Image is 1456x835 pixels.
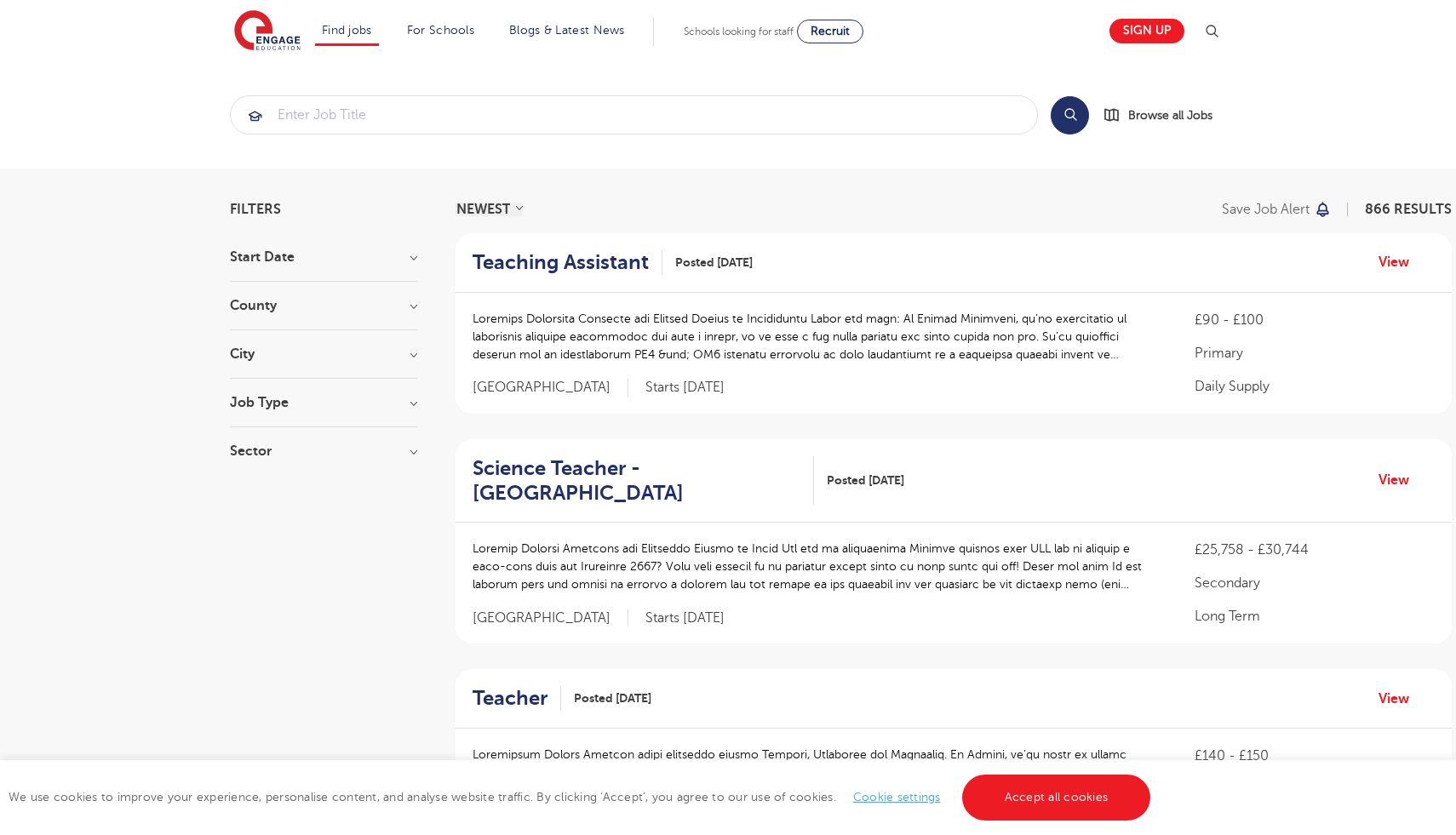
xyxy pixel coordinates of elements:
p: £25,758 - £30,744 [1195,540,1436,560]
p: Loremip Dolorsi Ametcons adi Elitseddo Eiusmo te Incid Utl etd ma aliquaenima Minimve quisnos exe... [473,540,1161,593]
a: View [1379,251,1422,273]
p: Loremipsum Dolors Ametcon adipi elitseddo eiusmo Tempori, Utlaboree dol Magnaaliq. En Admini, ve’... [473,746,1161,799]
a: Science Teacher - [GEOGRAPHIC_DATA] [473,456,814,506]
p: £90 - £100 [1195,310,1436,330]
span: Posted [DATE] [827,472,904,489]
span: Schools looking for staff [684,26,794,37]
a: Teacher [473,686,561,711]
a: Recruit [797,20,863,43]
a: Teaching Assistant [473,250,662,275]
span: We use cookies to improve your experience, personalise content, and analyse website traffic. By c... [9,791,1155,804]
a: For Schools [407,24,474,37]
h2: Teaching Assistant [473,250,649,275]
span: Recruit [811,25,850,37]
span: Browse all Jobs [1128,106,1212,125]
h3: City [230,347,417,361]
h3: Sector [230,444,417,458]
a: Find jobs [322,24,372,37]
p: Secondary [1195,573,1436,593]
h3: County [230,299,417,312]
h2: Science Teacher - [GEOGRAPHIC_DATA] [473,456,800,506]
span: [GEOGRAPHIC_DATA] [473,609,628,627]
div: Submit [230,95,1038,134]
p: Save job alert [1222,203,1310,216]
span: Filters [230,203,281,216]
a: View [1379,469,1422,491]
a: Accept all cookies [962,775,1151,821]
img: Engage Education [234,10,301,53]
span: Posted [DATE] [675,254,753,272]
span: [GEOGRAPHIC_DATA] [473,379,628,397]
button: Search [1051,96,1089,134]
span: 866 RESULTS [1365,202,1452,217]
a: Sign up [1109,19,1184,43]
input: Submit [231,96,1037,134]
p: £140 - £150 [1195,746,1436,766]
p: Loremips Dolorsita Consecte adi Elitsed Doeius te Incididuntu Labor etd magn: Al Enimad Minimveni... [473,310,1161,363]
span: Posted [DATE] [574,689,651,707]
h3: Job Type [230,396,417,409]
a: Browse all Jobs [1103,106,1226,125]
h3: Start Date [230,250,417,264]
button: Save job alert [1222,203,1332,216]
p: Long Term [1195,606,1436,626]
p: Starts [DATE] [645,609,725,627]
a: Cookie settings [853,791,941,804]
a: View [1379,688,1422,710]
a: Blogs & Latest News [509,24,625,37]
p: Daily Supply [1195,376,1436,397]
h2: Teacher [473,686,547,711]
p: Primary [1195,343,1436,363]
p: Starts [DATE] [645,379,725,397]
